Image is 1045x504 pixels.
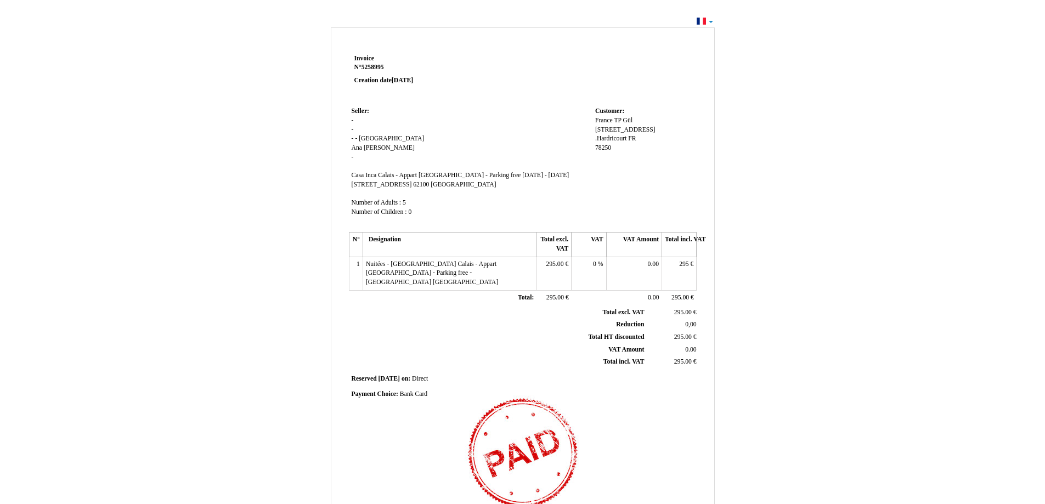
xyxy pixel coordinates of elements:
span: Customer: [595,107,624,115]
td: € [662,257,697,290]
span: 0 [408,208,411,216]
span: Total incl. VAT [603,358,645,365]
span: Reserved [352,375,377,382]
span: 295.00 [546,261,563,268]
span: VAT Amount [608,346,644,353]
td: % [572,257,606,290]
span: [DATE] [379,375,400,382]
th: Total excl. VAT [536,233,571,257]
span: 295.00 [674,333,692,341]
span: Total excl. VAT [603,309,645,316]
span: 5258995 [361,64,384,71]
span: Casa Inca Calais - Appart [GEOGRAPHIC_DATA] - Parking free [352,172,521,179]
span: - [352,117,354,124]
span: - [352,154,354,161]
th: Total incl. VAT [662,233,697,257]
td: € [646,331,698,344]
span: [GEOGRAPHIC_DATA] [359,135,424,142]
th: N° [349,233,363,257]
td: € [646,356,698,369]
span: FR [628,135,636,142]
span: 0,00 [685,321,696,328]
span: [PERSON_NAME] [364,144,415,151]
span: Payment Choice: [352,390,398,398]
span: Seller: [352,107,369,115]
td: € [536,257,571,290]
span: Direct [412,375,428,382]
span: [GEOGRAPHIC_DATA] [431,181,496,188]
span: Number of Children : [352,208,407,216]
span: [STREET_ADDRESS] [352,181,412,188]
td: € [662,290,697,305]
span: 295.00 [546,294,564,301]
span: [DATE] [392,77,413,84]
span: 5 [403,199,406,206]
span: 295.00 [674,309,692,316]
span: - [352,126,354,133]
span: 0.00 [648,294,659,301]
span: Invoice [354,55,374,62]
span: Total: [518,294,534,301]
span: [STREET_ADDRESS] [595,126,656,133]
span: 295.00 [674,358,692,365]
span: 62100 [413,181,429,188]
span: Number of Adults : [352,199,402,206]
span: 0.00 [685,346,696,353]
span: - [355,135,357,142]
span: France TP [595,117,622,124]
th: VAT Amount [606,233,662,257]
th: Designation [363,233,536,257]
span: Reduction [616,321,644,328]
span: 0.00 [648,261,659,268]
td: 1 [349,257,363,290]
th: VAT [572,233,606,257]
span: Ana [352,144,362,151]
span: 295.00 [671,294,689,301]
span: - [352,135,354,142]
strong: Creation date [354,77,414,84]
span: 0 [593,261,596,268]
span: 295 [679,261,689,268]
span: .Hardricourt [595,135,626,142]
span: Gül [623,117,633,124]
span: [DATE] - [DATE] [522,172,569,179]
span: on: [402,375,410,382]
span: Bank Card [400,390,427,398]
span: Nuitées - [GEOGRAPHIC_DATA] Calais - Appart [GEOGRAPHIC_DATA] - Parking free - [GEOGRAPHIC_DATA] ... [366,261,498,286]
td: € [646,307,698,319]
strong: N° [354,63,485,72]
span: 78250 [595,144,611,151]
td: € [536,290,571,305]
span: Total HT discounted [588,333,644,341]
